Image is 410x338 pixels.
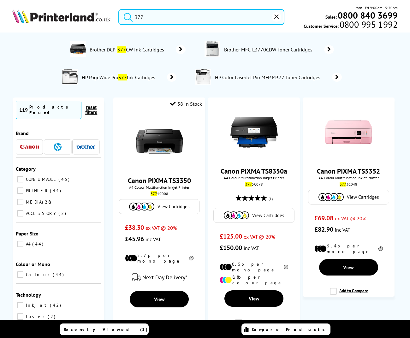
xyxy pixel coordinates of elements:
[125,223,144,232] span: £38.30
[220,244,242,252] span: £150.00
[214,74,323,80] span: HP Color LaserJet Pro MFP M377 Toner Cartridges
[230,109,278,156] img: Canon-PIXMA-TS8350-front-small.jpg
[129,203,154,211] img: Cartridges
[335,227,350,233] span: inc VAT
[221,167,287,175] a: Canon PIXMA TS8350a
[42,199,53,205] span: 28
[151,191,157,196] mark: 377
[17,313,23,320] input: Laser 2
[16,166,36,172] span: Category
[50,302,62,308] span: 42
[70,41,86,57] img: DCP-377CW-conspage.jpg
[339,21,398,27] span: 0800 995 1992
[306,175,391,180] span: A4 Colour Multifunction Inkjet Printer
[317,167,380,175] a: Canon PIXMA TS5352
[29,104,78,116] div: Products Found
[140,320,179,332] label: Add to Compare
[12,9,110,25] a: Printerland Logo
[17,241,23,247] input: A4 44
[223,41,334,58] a: Brother MFC-L3770CDW Toner Cartridges
[50,188,62,193] span: 44
[17,176,23,182] input: CONSUMABLE 45
[244,234,275,240] span: ex VAT @ 20%
[304,21,398,29] span: Customer Service:
[211,175,297,180] span: A4 Colour Multifunction Inkjet Printer
[244,245,259,251] span: inc VAT
[118,191,200,196] div: 1C008
[58,176,71,182] span: 45
[307,182,390,187] div: 3C048
[58,211,68,216] span: 2
[62,69,78,85] img: J9V80B-conspage.jpg
[249,295,259,302] span: View
[24,188,49,193] span: PRINTER
[252,327,328,332] span: Compare Products
[223,46,315,53] span: Brother MFC-L3770CDW Toner Cartridges
[347,194,379,200] span: View Cartridges
[269,193,273,205] span: (1)
[312,193,386,201] a: View Cartridges
[146,225,177,231] span: ex VAT @ 20%
[245,182,252,187] mark: 377
[220,261,288,273] li: 0.5p per mono page
[318,193,344,201] img: Cartridges
[335,215,366,222] span: ex VAT @ 20%
[81,74,157,80] span: HP PageWide Pro Ink Cartidges
[220,232,242,240] span: £125.00
[17,271,23,278] input: Colour 44
[24,199,41,205] span: MEDIA
[24,176,58,182] span: CONSUMABLE
[252,212,284,218] span: View Cartridges
[355,5,398,11] span: Mon - Fri 9:00am - 5:30pm
[118,9,284,25] input: Search product or b
[122,203,196,211] a: View Cartridges
[146,236,161,242] span: inc VAT
[24,211,58,216] span: ACCESSORY
[337,12,398,18] a: 0800 840 3699
[128,176,191,185] a: Canon PIXMA TS3350
[157,204,189,210] span: View Cartridges
[195,69,211,85] img: M5H23A-conspage.jpg
[319,259,378,276] a: View
[314,243,383,254] li: 6.4p per mono page
[118,74,127,80] mark: 377
[214,69,342,86] a: HP Color LaserJet Pro MFP M377 Toner Cartridges
[16,261,50,267] span: Colour or Mono
[32,241,45,247] span: 44
[20,145,39,149] img: Canon
[154,296,165,302] span: View
[19,107,28,113] span: 119
[224,211,249,219] img: Cartridges
[125,235,144,243] span: £45.96
[76,145,95,149] img: Brother
[314,225,333,234] span: £82.90
[338,9,398,21] b: 0800 840 3699
[24,314,47,319] span: Laser
[17,187,23,194] input: PRINTER 44
[81,69,176,86] a: HP PageWide Pro377Ink Cartidges
[24,302,49,308] span: Inkjet
[17,210,23,216] input: ACCESSORY 2
[220,274,288,286] li: 8.8p per colour page
[24,272,52,277] span: Colour
[125,252,193,264] li: 5.7p per mono page
[48,314,57,319] span: 2
[142,274,187,281] span: Next Day Delivery*
[53,272,65,277] span: 44
[17,199,23,205] input: MEDIA 28
[314,214,333,222] span: £69.08
[116,185,202,190] span: A4 Colour Multifunction Inkjet Printer
[340,182,346,187] mark: 377
[213,182,295,187] div: 5C078
[12,9,110,23] img: Printerland Logo
[117,46,126,53] mark: 377
[89,46,167,53] span: Brother DCP- CW Ink Cartridges
[54,143,62,151] img: HP
[325,109,372,156] img: Canon-PIXMA-TS5352-front2-small.jpg
[325,14,337,20] span: Sales:
[224,290,283,307] a: View
[116,269,202,286] div: modal_delivery
[64,327,148,332] span: Recently Viewed (1)
[170,101,202,107] div: 58 In Stock
[235,319,274,331] label: Add to Compare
